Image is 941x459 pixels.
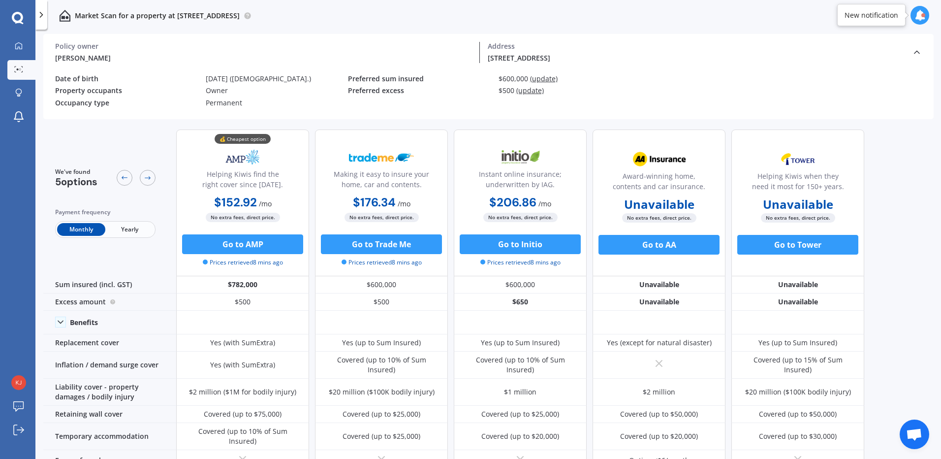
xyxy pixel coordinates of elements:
span: We've found [55,167,97,176]
div: Replacement cover [43,334,176,352]
span: Prices retrieved 8 mins ago [342,258,422,267]
span: / mo [398,199,410,208]
div: Yes (up to Sum Insured) [342,338,421,348]
div: Date of birth [55,75,198,83]
div: Covered (up to 10% of Sum Insured) [322,355,440,375]
div: Owner [206,87,348,95]
span: Yearly [105,223,154,236]
img: Trademe.webp [349,145,414,169]
div: Liability cover - property damages / bodily injury [43,379,176,406]
div: Instant online insurance; underwritten by IAG. [462,169,578,194]
p: Market Scan for a property at [STREET_ADDRESS] [75,11,240,21]
div: Covered (up to $25,000) [481,409,559,419]
div: Covered (up to $50,000) [759,409,837,419]
div: Covered (up to $20,000) [620,431,698,441]
div: $500 [315,294,448,311]
div: $1 million [504,387,536,397]
span: (update) [530,74,558,83]
div: Award-winning home, contents and car insurance. [601,171,717,196]
span: / mo [538,199,551,208]
div: Address [488,42,904,51]
div: Yes (up to Sum Insured) [481,338,560,348]
b: Unavailable [624,199,694,209]
img: Initio.webp [488,145,553,169]
div: Yes (with SumExtra) [210,360,275,370]
div: Retaining wall cover [43,406,176,423]
span: No extra fees, direct price. [206,213,280,222]
div: Covered (up to $20,000) [481,431,559,441]
div: $650 [454,294,587,311]
div: Occupancy type [55,99,198,107]
div: [DATE] ([DEMOGRAPHIC_DATA].) [206,75,348,83]
span: 5 options [55,175,97,188]
b: $152.92 [214,195,257,210]
b: $176.34 [353,195,396,210]
div: Unavailable [731,294,864,311]
span: Monthly [57,223,105,236]
div: Inflation / demand surge cover [43,352,176,379]
div: Policy owner [55,42,471,51]
b: Unavailable [763,199,833,209]
button: Go to Initio [460,234,581,254]
div: [STREET_ADDRESS] [488,53,904,63]
div: $20 million ($100K bodily injury) [745,387,851,397]
img: AMP.webp [210,145,275,169]
div: Covered (up to 10% of Sum Insured) [461,355,579,375]
div: $2 million ($1M for bodily injury) [189,387,296,397]
div: Covered (up to $30,000) [759,431,837,441]
div: Permanent [206,99,348,107]
div: $2 million [643,387,675,397]
div: Unavailable [593,294,725,311]
div: Helping Kiwis when they need it most for 150+ years. [740,171,856,196]
div: Yes (up to Sum Insured) [758,338,837,348]
div: $782,000 [176,276,309,294]
div: Temporary accommodation [43,423,176,450]
div: Covered (up to 15% of Sum Insured) [739,355,857,375]
div: Yes (except for natural disaster) [607,338,712,348]
span: (update) [516,86,544,95]
div: $20 million ($100K bodily injury) [329,387,435,397]
button: Go to AA [598,235,720,255]
span: / mo [259,199,272,208]
div: Excess amount [43,294,176,311]
div: New notification [845,10,898,20]
b: $206.86 [489,195,536,210]
div: 💰 Cheapest option [215,134,271,144]
span: Prices retrieved 8 mins ago [480,258,561,267]
img: home-and-contents.b802091223b8502ef2dd.svg [59,10,71,22]
div: Yes (with SumExtra) [210,338,275,348]
div: Benefits [70,318,98,327]
button: Go to AMP [182,234,303,254]
div: $600,000 [499,75,641,83]
span: No extra fees, direct price. [483,213,558,222]
div: $500 [176,294,309,311]
div: Property occupants [55,87,198,95]
div: Making it easy to insure your home, car and contents. [323,169,439,194]
a: Open chat [900,420,929,449]
div: Unavailable [593,276,725,294]
div: Payment frequency [55,207,156,217]
div: [PERSON_NAME] [55,53,471,63]
div: Preferred excess [348,87,491,95]
div: Covered (up to $75,000) [204,409,282,419]
img: AA.webp [627,147,691,171]
img: 716eb9be58123b9f03603a8bbc83e85e [11,375,26,390]
div: $500 [499,87,641,95]
div: Unavailable [731,276,864,294]
div: Covered (up to 10% of Sum Insured) [184,426,302,446]
button: Go to Tower [737,235,858,255]
div: Covered (up to $25,000) [343,431,420,441]
img: Tower.webp [765,147,830,171]
button: Go to Trade Me [321,234,442,254]
div: $600,000 [315,276,448,294]
div: Covered (up to $25,000) [343,409,420,419]
div: Preferred sum insured [348,75,491,83]
span: No extra fees, direct price. [622,213,696,223]
div: Sum insured (incl. GST) [43,276,176,294]
span: No extra fees, direct price. [345,213,419,222]
div: Helping Kiwis find the right cover since [DATE]. [185,169,301,194]
span: No extra fees, direct price. [761,213,835,223]
div: Covered (up to $50,000) [620,409,698,419]
span: Prices retrieved 8 mins ago [203,258,283,267]
div: $600,000 [454,276,587,294]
